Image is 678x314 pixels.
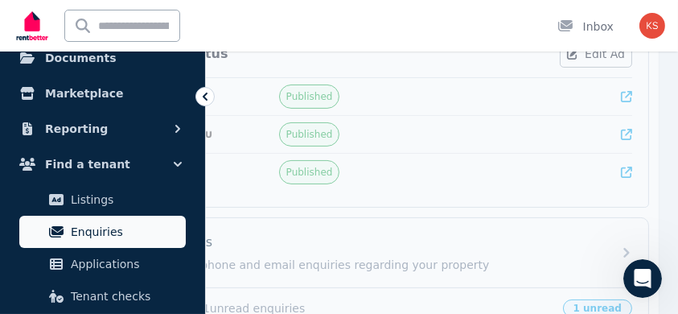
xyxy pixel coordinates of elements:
[10,6,41,37] button: go back
[71,287,179,306] span: Tenant checks
[46,9,72,35] img: Profile image for The RentBetter Team
[45,119,108,138] span: Reporting
[71,190,179,209] span: Listings
[13,42,192,74] a: Documents
[560,40,632,68] a: Edit Ad
[19,184,186,216] a: Listings
[231,271,343,304] button: Something else
[286,90,333,103] span: Published
[250,231,343,263] button: I'm a tenant
[13,113,192,145] button: Reporting
[13,6,51,46] img: RentBetter
[45,48,117,68] span: Documents
[127,151,343,183] button: I'm a landlord looking for a tenant
[19,280,186,312] a: Tenant checks
[78,20,200,36] p: The team can also help
[54,231,250,263] button: I'm looking to sell my property
[286,128,333,141] span: Published
[26,24,251,72] div: On RentBetter, taking control and managing your property is easier than ever before.
[26,80,251,93] b: What can we help you with [DATE]?
[639,6,668,35] div: Close
[26,108,174,118] div: The RentBetter Team • [DATE]
[81,218,648,287] a: EnquiriesReceive phone and email enquiries regarding your property
[608,6,639,37] button: Home
[623,259,662,298] iframe: Intercom live chat
[88,191,343,223] button: I'm a landlord and already have a tenant
[19,216,186,248] a: Enquiries
[78,8,212,20] h1: The RentBetter Team
[71,222,179,242] span: Enquiries
[286,166,333,179] span: Published
[639,13,665,39] img: Karen Seib
[45,155,130,174] span: Find a tenant
[557,19,614,35] div: Inbox
[13,148,192,180] button: Find a tenant
[71,254,179,274] span: Applications
[153,257,602,273] p: Receive phone and email enquiries regarding your property
[19,248,186,280] a: Applications
[123,44,228,64] p: Your ad status
[13,77,192,109] a: Marketplace
[45,84,123,103] span: Marketplace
